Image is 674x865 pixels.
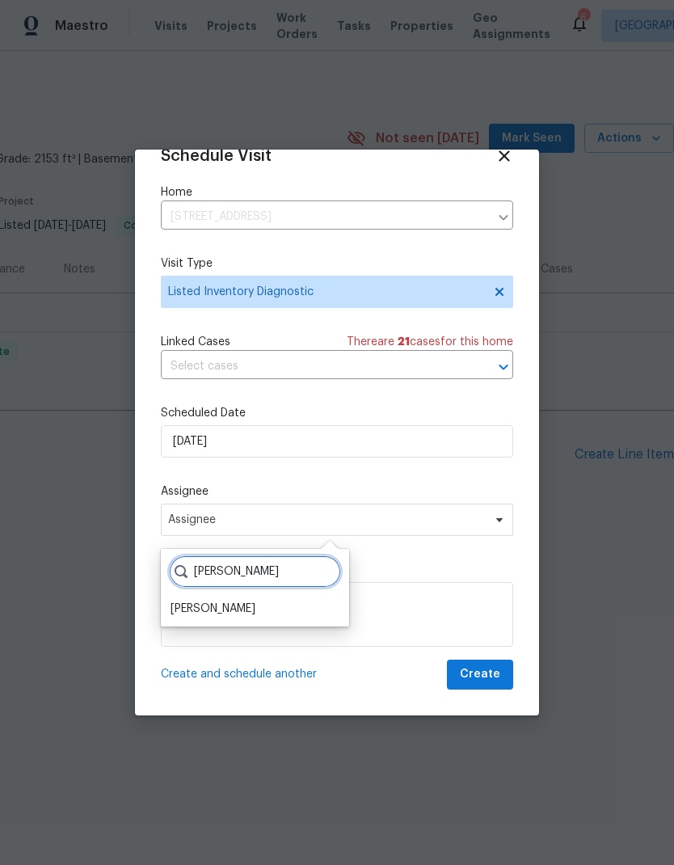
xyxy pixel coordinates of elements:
label: Scheduled Date [161,405,513,421]
span: Schedule Visit [161,148,272,164]
input: Enter in an address [161,205,489,230]
div: [PERSON_NAME] [171,601,255,617]
span: 21 [398,336,410,348]
span: Linked Cases [161,334,230,350]
label: Home [161,184,513,200]
input: Select cases [161,354,468,379]
span: Listed Inventory Diagnostic [168,284,482,300]
button: Open [492,356,515,378]
span: Create and schedule another [161,666,317,682]
span: Assignee [168,513,485,526]
label: Visit Type [161,255,513,272]
input: M/D/YYYY [161,425,513,458]
span: There are case s for this home [347,334,513,350]
span: Close [495,147,513,165]
button: Create [447,660,513,690]
span: Create [460,665,500,685]
label: Assignee [161,483,513,500]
